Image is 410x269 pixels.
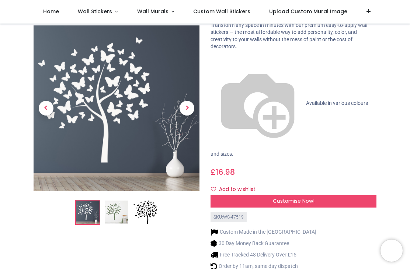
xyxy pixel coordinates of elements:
[34,50,59,166] a: Previous
[211,228,316,236] li: Custom Made in the [GEOGRAPHIC_DATA]
[137,8,168,15] span: Wall Murals
[193,8,250,15] span: Custom Wall Stickers
[105,201,128,224] img: WS-47519-02
[78,8,112,15] span: Wall Stickers
[381,240,403,262] iframe: Brevo live chat
[211,240,316,247] li: 30 Day Money Back Guarantee
[211,56,305,151] img: color-wheel.png
[180,101,194,116] span: Next
[216,167,235,177] span: 16.98
[211,22,376,50] p: Transform any space in minutes with our premium easy-to-apply wall stickers — the most affordable...
[39,101,53,116] span: Previous
[273,197,315,205] span: Customise Now!
[211,212,247,223] div: SKU: WS-47519
[211,251,316,259] li: Free Tracked 48 Delivery Over £15
[133,201,157,224] img: WS-47519-03
[175,50,200,166] a: Next
[43,8,59,15] span: Home
[211,183,262,196] button: Add to wishlistAdd to wishlist
[76,201,100,224] img: Butterfly Tree Nursery Wall Sticker
[34,25,199,191] img: Butterfly Tree Nursery Wall Sticker
[269,8,347,15] span: Upload Custom Mural Image
[211,167,235,177] span: £
[211,187,216,192] i: Add to wishlist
